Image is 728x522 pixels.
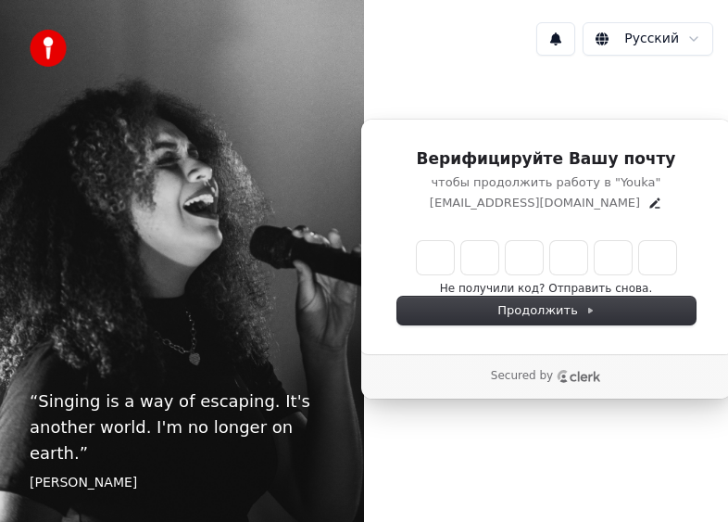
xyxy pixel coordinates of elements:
button: Не получили код? Отправить снова. [440,282,652,297]
a: Clerk logo [557,370,601,383]
span: Продолжить [497,302,595,319]
input: Enter verification code [417,241,713,274]
p: “ Singing is a way of escaping. It's another world. I'm no longer on earth. ” [30,388,334,466]
button: Edit [647,196,662,210]
footer: [PERSON_NAME] [30,474,334,492]
p: [EMAIL_ADDRESS][DOMAIN_NAME] [430,195,640,211]
p: Secured by [491,369,553,384]
p: чтобы продолжить работу в "Youka" [397,174,696,191]
img: youka [30,30,67,67]
button: Продолжить [397,297,696,325]
h1: Верифицируйте Вашу почту [397,148,696,171]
